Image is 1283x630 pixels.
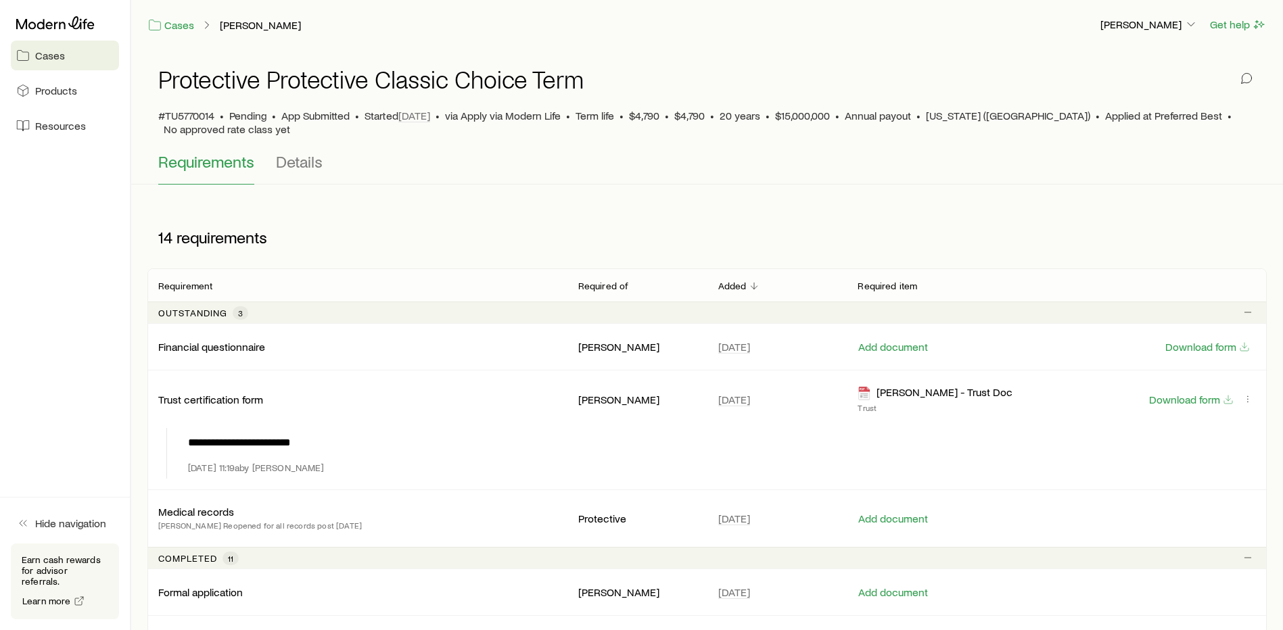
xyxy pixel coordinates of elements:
[766,109,770,122] span: •
[158,505,234,518] p: Medical records
[1105,109,1222,122] span: Applied at Preferred Best
[355,109,359,122] span: •
[858,385,1012,401] div: [PERSON_NAME] - Trust Doc
[158,585,243,599] p: Formal application
[665,109,669,122] span: •
[11,543,119,619] div: Earn cash rewards for advisor referrals.Learn more
[11,508,119,538] button: Hide navigation
[835,109,839,122] span: •
[858,586,929,599] button: Add document
[158,109,214,122] span: #TU5770014
[436,109,440,122] span: •
[365,109,430,122] p: Started
[926,109,1090,122] span: [US_STATE] ([GEOGRAPHIC_DATA])
[858,341,929,354] button: Add document
[188,462,325,473] p: [DATE] 11:19a by [PERSON_NAME]
[158,66,583,93] h1: Protective Protective Classic Choice Term
[718,393,750,406] span: [DATE]
[578,281,629,291] p: Required of
[576,109,614,122] span: Term life
[718,281,747,291] p: Added
[147,18,195,33] a: Cases
[35,49,65,62] span: Cases
[158,340,265,354] p: Financial questionnaire
[158,393,263,406] p: Trust certification form
[566,109,570,122] span: •
[158,308,227,318] p: Outstanding
[578,512,697,525] p: Protective
[710,109,714,122] span: •
[158,228,172,247] span: 14
[916,109,920,122] span: •
[220,109,224,122] span: •
[158,152,254,171] span: Requirements
[718,512,750,525] span: [DATE]
[229,109,266,122] p: Pending
[858,281,917,291] p: Required item
[718,585,750,599] span: [DATE]
[35,516,106,530] span: Hide navigation
[11,76,119,105] a: Products
[629,109,659,122] span: $4,790
[158,553,217,564] p: Completed
[674,109,705,122] span: $4,790
[164,122,290,136] span: No approved rate class yet
[158,518,362,532] p: [PERSON_NAME] Reopened for all records post [DATE]
[22,554,108,587] p: Earn cash rewards for advisor referrals.
[238,308,243,318] span: 3
[158,152,1256,185] div: Application details tabs
[398,109,430,122] span: [DATE]
[1228,109,1232,122] span: •
[1096,109,1100,122] span: •
[578,585,697,599] p: [PERSON_NAME]
[177,228,267,247] span: requirements
[276,152,323,171] span: Details
[219,19,302,32] a: [PERSON_NAME]
[445,109,561,122] span: via Apply via Modern Life
[158,281,212,291] p: Requirement
[578,340,697,354] p: [PERSON_NAME]
[775,109,830,122] span: $15,000,000
[620,109,624,122] span: •
[858,512,929,525] button: Add document
[1148,393,1234,406] button: Download form
[35,84,77,97] span: Products
[578,393,697,406] p: [PERSON_NAME]
[720,109,760,122] span: 20 years
[11,111,119,141] a: Resources
[11,41,119,70] a: Cases
[1100,18,1198,31] p: [PERSON_NAME]
[35,119,86,132] span: Resources
[272,109,276,122] span: •
[1209,17,1267,32] button: Get help
[858,402,1012,413] p: Trust
[1100,17,1198,33] button: [PERSON_NAME]
[845,109,911,122] span: Annual payout
[718,340,750,354] span: [DATE]
[22,596,71,606] span: Learn more
[1165,341,1251,354] button: Download form
[228,553,233,564] span: 11
[281,109,350,122] span: App Submitted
